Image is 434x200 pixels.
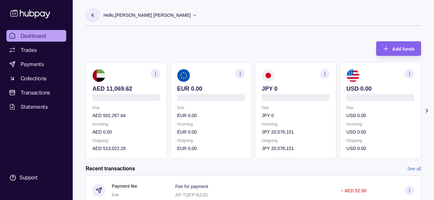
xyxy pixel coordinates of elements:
[346,137,414,144] p: Outgoing
[177,145,245,152] p: EUR 0.00
[6,44,66,56] a: Trades
[21,75,47,82] span: Collections
[19,174,37,181] div: Support
[177,69,190,82] img: eu
[262,137,330,144] p: Outgoing
[177,121,245,128] p: Incoming
[262,104,330,111] p: Due
[177,104,245,111] p: Due
[6,87,66,98] a: Transactions
[262,145,330,152] p: JPY 20,576,151
[92,112,160,119] p: AED 502,267.64
[91,12,94,19] p: K
[346,128,414,135] p: USD 0.00
[407,165,421,172] a: See all
[92,145,160,152] p: AED 513,022.26
[21,89,50,96] span: Transactions
[92,121,160,128] p: Incoming
[6,30,66,42] a: Dashboard
[262,85,330,92] p: JPY 0
[177,85,245,92] p: EUR 0.00
[376,41,421,56] button: Add funds
[92,137,160,144] p: Outgoing
[92,69,105,82] img: ae
[92,104,160,111] p: Due
[346,69,359,82] img: us
[262,128,330,135] p: JPY 20,576,151
[346,121,414,128] p: Incoming
[346,112,414,119] p: USD 0.00
[112,193,119,197] span: Due
[177,137,245,144] p: Outgoing
[92,85,160,92] p: AED 11,069.62
[92,128,160,135] p: AED 0.00
[346,145,414,152] p: USD 0.00
[21,32,46,40] span: Dashboard
[262,112,330,119] p: JPY 0
[346,104,414,111] p: Due
[86,165,135,172] h2: Recent transactions
[262,69,275,82] img: jp
[175,192,208,197] p: AP-TQFP-BZJG
[175,184,208,189] p: Fee for payment
[21,60,44,68] span: Payments
[177,128,245,135] p: EUR 0.00
[346,85,414,92] p: USD 0.00
[112,183,137,190] p: Payment fee
[392,46,415,52] span: Add funds
[103,12,191,19] p: Hello, [PERSON_NAME] [PERSON_NAME]
[6,171,66,185] a: Support
[6,73,66,84] a: Collections
[177,112,245,119] p: EUR 0.00
[6,101,66,113] a: Statements
[262,121,330,128] p: Incoming
[6,58,66,70] a: Payments
[21,103,48,111] span: Statements
[21,46,37,54] span: Trades
[341,188,366,193] p: − AED 52.50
